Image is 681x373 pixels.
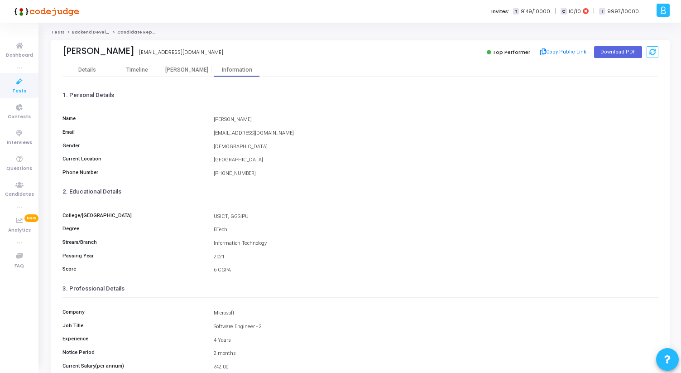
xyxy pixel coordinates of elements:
[58,213,209,218] h6: College/[GEOGRAPHIC_DATA]
[209,363,663,371] div: ₹42.00
[58,309,209,315] h6: Company
[513,8,519,15] span: T
[555,6,556,16] span: |
[209,130,663,137] div: [EMAIL_ADDRESS][DOMAIN_NAME]
[14,262,24,270] span: FAQ
[162,67,212,73] div: [PERSON_NAME]
[209,253,663,261] div: 2021
[209,170,663,178] div: [PHONE_NUMBER]
[51,29,670,35] nav: breadcrumb
[126,67,148,73] div: Timeline
[607,8,639,15] span: 9997/10000
[58,266,209,272] h6: Score
[11,2,79,20] img: logo
[58,349,209,355] h6: Notice Period
[51,29,65,35] a: Tests
[212,67,262,73] div: Information
[6,52,33,59] span: Dashboard
[569,8,581,15] span: 10/10
[12,87,26,95] span: Tests
[78,67,96,73] div: Details
[6,165,32,173] span: Questions
[58,156,209,162] h6: Current Location
[537,45,590,59] button: Copy Public Link
[58,239,209,245] h6: Stream/Branch
[209,266,663,274] div: 6 CGPA
[139,48,223,56] div: [EMAIL_ADDRESS][DOMAIN_NAME]
[209,323,663,331] div: Software Engineer - 2
[209,226,663,234] div: BTech
[58,129,209,135] h6: Email
[594,46,642,58] button: Download PDF
[72,29,147,35] a: Backend Developer Assessment
[209,143,663,151] div: [DEMOGRAPHIC_DATA]
[7,139,32,147] span: Interviews
[62,46,134,56] div: [PERSON_NAME]
[62,188,658,195] h3: 2. Educational Details
[24,214,38,222] span: New
[58,323,209,329] h6: Job Title
[58,336,209,342] h6: Experience
[209,213,663,221] div: USICT, GGSIPU
[62,92,658,99] h3: 1. Personal Details
[209,350,663,358] div: 2 months
[209,337,663,344] div: 4 Years
[561,8,566,15] span: C
[117,29,159,35] span: Candidate Report
[209,116,663,124] div: [PERSON_NAME]
[58,363,209,369] h6: Current Salary(per annum)
[58,226,209,232] h6: Degree
[521,8,550,15] span: 9149/10000
[209,310,663,317] div: Microsoft
[58,116,209,121] h6: Name
[209,240,663,247] div: Information Technology
[58,143,209,149] h6: Gender
[599,8,605,15] span: I
[593,6,595,16] span: |
[8,113,31,121] span: Contests
[58,253,209,259] h6: Passing Year
[493,48,530,56] span: Top Performer
[8,227,31,234] span: Analytics
[5,191,34,199] span: Candidates
[491,8,509,15] label: Invites:
[209,156,663,164] div: [GEOGRAPHIC_DATA]
[62,285,658,292] h3: 3. Professional Details
[58,170,209,175] h6: Phone Number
